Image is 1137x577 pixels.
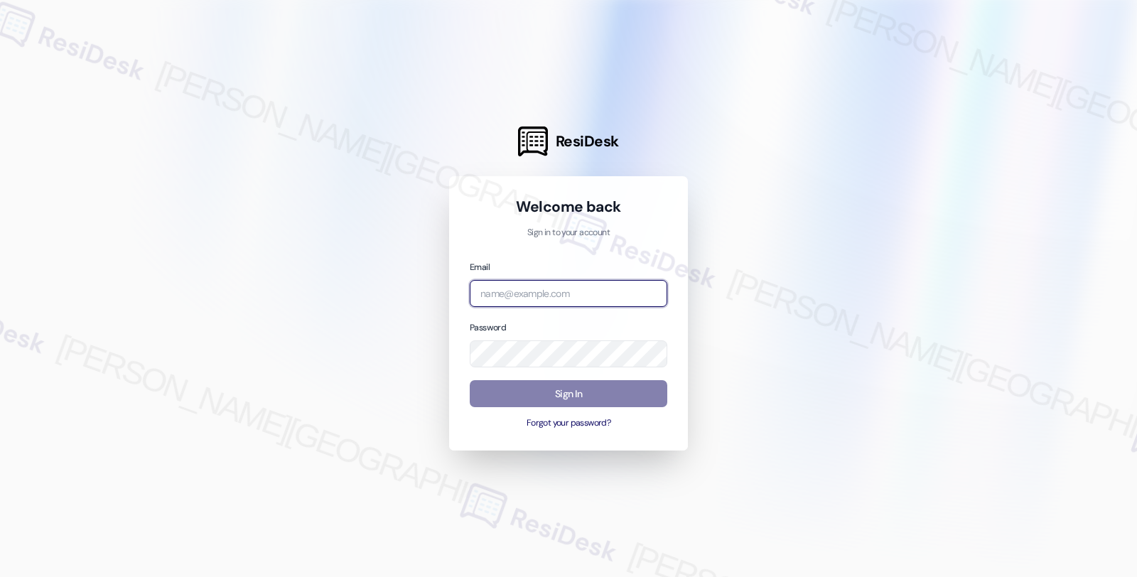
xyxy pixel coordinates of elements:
label: Email [470,261,490,273]
img: ResiDesk Logo [518,126,548,156]
p: Sign in to your account [470,227,667,239]
h1: Welcome back [470,197,667,217]
button: Forgot your password? [470,417,667,430]
span: ResiDesk [556,131,619,151]
label: Password [470,322,506,333]
input: name@example.com [470,280,667,308]
button: Sign In [470,380,667,408]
